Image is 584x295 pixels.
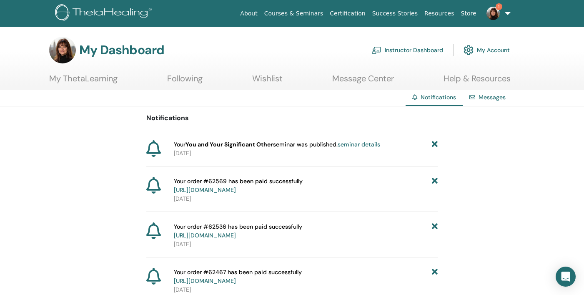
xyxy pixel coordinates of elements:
a: Resources [421,6,458,21]
img: default.jpg [486,7,500,20]
a: Courses & Seminars [261,6,327,21]
img: default.jpg [49,37,76,63]
span: Your order #62536 has been paid successfully [174,222,302,240]
span: Your order #62569 has been paid successfully [174,177,303,194]
span: Notifications [421,93,456,101]
a: [URL][DOMAIN_NAME] [174,232,236,239]
a: Certification [326,6,368,21]
h3: My Dashboard [79,43,164,58]
a: My Account [464,41,510,59]
a: Messages [479,93,506,101]
a: Help & Resources [444,73,511,90]
a: seminar details [338,141,380,148]
a: Store [458,6,480,21]
a: Message Center [332,73,394,90]
p: [DATE] [174,149,438,158]
div: Open Intercom Messenger [556,267,576,287]
a: Instructor Dashboard [371,41,443,59]
a: [URL][DOMAIN_NAME] [174,186,236,194]
p: [DATE] [174,285,438,294]
img: cog.svg [464,43,474,57]
a: Wishlist [252,73,283,90]
p: [DATE] [174,194,438,203]
a: My ThetaLearning [49,73,118,90]
p: Notifications [146,113,438,123]
a: About [237,6,261,21]
span: 1 [496,3,502,10]
a: [URL][DOMAIN_NAME] [174,277,236,285]
img: logo.png [55,4,155,23]
span: Your order #62467 has been paid successfully [174,268,302,285]
img: chalkboard-teacher.svg [371,46,381,54]
span: Your seminar was published. [174,140,380,149]
strong: You and Your Significant Other [185,141,273,148]
a: Following [167,73,203,90]
p: [DATE] [174,240,438,249]
a: Success Stories [369,6,421,21]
